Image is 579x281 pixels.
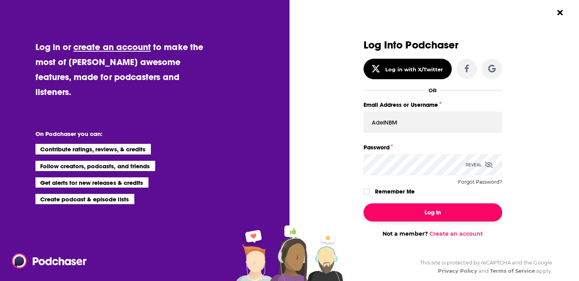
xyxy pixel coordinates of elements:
[12,253,87,268] img: Podchaser - Follow, Share and Rate Podcasts
[375,186,415,197] label: Remember Me
[73,41,151,52] a: create an account
[490,268,535,274] a: Terms of Service
[364,59,452,79] button: Log in with X/Twitter
[364,100,502,110] label: Email Address or Username
[364,142,502,153] label: Password
[364,39,502,51] h3: Log Into Podchaser
[385,66,443,73] div: Log in with X/Twitter
[466,154,493,175] div: Reveal
[35,194,134,204] li: Create podcast & episode lists
[364,203,502,221] button: Log In
[458,179,502,185] button: Forgot Password?
[429,87,437,93] div: OR
[364,112,502,133] input: Email Address or Username
[12,253,81,268] a: Podchaser - Follow, Share and Rate Podcasts
[35,144,151,154] li: Contribute ratings, reviews, & credits
[35,177,148,188] li: Get alerts for new releases & credits
[553,5,568,20] button: Close Button
[35,130,193,138] li: On Podchaser you can:
[429,230,483,237] a: Create an account
[35,161,156,171] li: Follow creators, podcasts, and friends
[438,268,477,274] a: Privacy Policy
[364,230,502,237] div: Not a member?
[414,259,552,275] div: This site is protected by reCAPTCHA and the Google and apply.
